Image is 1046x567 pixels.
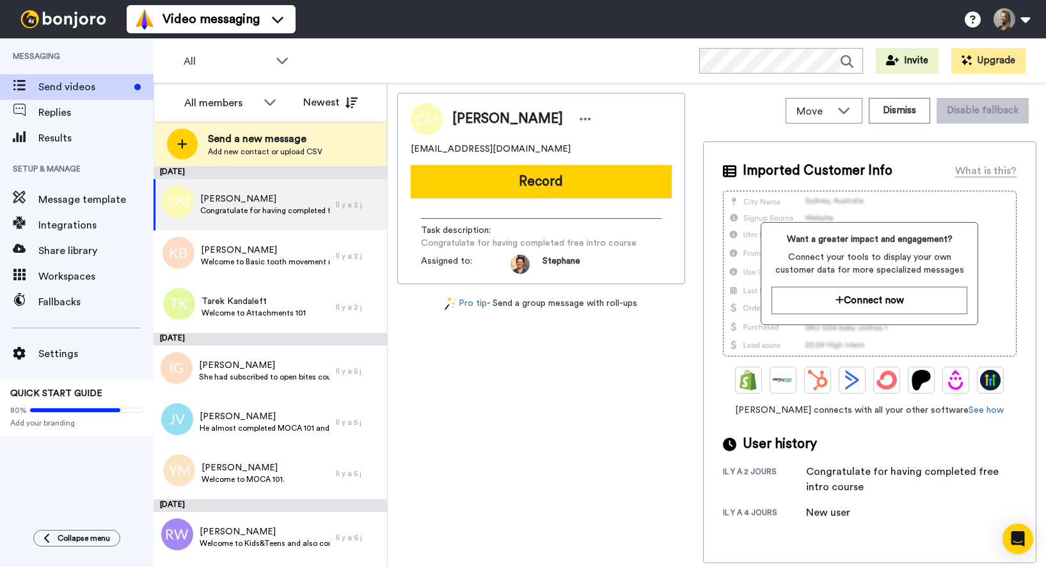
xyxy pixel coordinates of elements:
[743,435,817,454] span: User history
[911,370,931,390] img: Patreon
[773,370,793,390] img: Ontraport
[10,418,143,428] span: Add your branding
[937,98,1029,124] button: Disable fallback
[876,370,897,390] img: ConvertKit
[15,10,111,28] img: bj-logo-header-white.svg
[421,237,637,250] span: Congratulate for having completed free intro course
[199,372,329,382] span: She had subscribed to open bites course in the beg of the year and never accessed the course. May...
[10,405,27,415] span: 80%
[162,237,194,269] img: kb.png
[452,109,563,129] span: [PERSON_NAME]
[202,461,285,474] span: [PERSON_NAME]
[184,54,269,69] span: All
[723,404,1017,417] span: [PERSON_NAME] connects with all your other software
[1002,523,1033,554] div: Open Intercom Messenger
[58,533,110,543] span: Collapse menu
[294,90,367,115] button: Newest
[445,297,487,310] a: Pro tip
[411,143,571,156] span: [EMAIL_ADDRESS][DOMAIN_NAME]
[202,474,285,484] span: Welcome to MOCA 101.
[154,166,387,179] div: [DATE]
[336,468,381,479] div: Il y a 5 j
[421,224,511,237] span: Task description :
[336,200,381,210] div: Il y a 2 j
[806,464,1011,495] div: Congratulate for having completed free intro course
[38,131,154,146] span: Results
[162,186,194,218] img: cm.png
[208,147,322,157] span: Add new contact or upload CSV
[200,410,329,423] span: [PERSON_NAME]
[723,467,806,495] div: il y a 2 jours
[738,370,759,390] img: Shopify
[806,505,870,520] div: New user
[955,163,1017,179] div: What is this?
[134,9,155,29] img: vm-color.svg
[33,530,120,547] button: Collapse menu
[772,287,967,314] button: Connect now
[161,403,193,435] img: jv.png
[163,454,195,486] img: ym.png
[202,308,306,318] span: Welcome to Attachments 101
[980,370,1001,390] img: GoHighLevel
[10,389,102,398] span: QUICK START GUIDE
[876,48,939,74] button: Invite
[951,48,1026,74] button: Upgrade
[38,218,154,233] span: Integrations
[38,243,154,259] span: Share library
[162,10,260,28] span: Video messaging
[38,192,154,207] span: Message template
[161,352,193,384] img: ig.png
[336,417,381,427] div: Il y a 5 j
[199,359,329,372] span: [PERSON_NAME]
[772,251,967,276] span: Connect your tools to display your own customer data for more specialized messages
[723,507,806,520] div: il y a 4 jours
[411,103,443,135] img: Image of Camryn Marxer
[743,161,892,180] span: Imported Customer Info
[200,423,329,433] span: He almost completed MOCA 101 and now has purchased MOCA 201. Congratulate and extend welcome to t...
[38,105,154,120] span: Replies
[154,499,387,512] div: [DATE]
[869,98,930,124] button: Dismiss
[969,406,1004,415] a: See how
[38,346,154,362] span: Settings
[411,165,672,198] button: Record
[336,302,381,312] div: Il y a 2 j
[445,297,456,310] img: magic-wand.svg
[202,295,306,308] span: Tarek Kandaleft
[200,525,329,538] span: [PERSON_NAME]
[421,255,511,274] span: Assigned to:
[38,79,129,95] span: Send videos
[200,538,329,548] span: Welcome to Kids&Teens and also completing MOCA 101. I offered a personal discount of 25% for K&T
[161,518,193,550] img: rw.png
[511,255,530,274] img: da5f5293-2c7b-4288-972f-10acbc376891-1597253892.jpg
[397,297,685,310] div: - Send a group message with roll-ups
[842,370,862,390] img: ActiveCampaign
[336,251,381,261] div: Il y a 2 j
[336,366,381,376] div: Il y a 5 j
[200,193,329,205] span: [PERSON_NAME]
[201,257,329,267] span: Welcome to Basic tooth movement mechanics
[796,104,831,119] span: Move
[201,244,329,257] span: [PERSON_NAME]
[946,370,966,390] img: Drip
[154,333,387,346] div: [DATE]
[184,95,257,111] div: All members
[772,233,967,246] span: Want a greater impact and engagement?
[200,205,329,216] span: Congratulate for having completed free intro course
[543,255,580,274] span: Stephane
[163,288,195,320] img: tk.png
[38,294,154,310] span: Fallbacks
[208,131,322,147] span: Send a new message
[336,532,381,543] div: Il y a 6 j
[38,269,154,284] span: Workspaces
[807,370,828,390] img: Hubspot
